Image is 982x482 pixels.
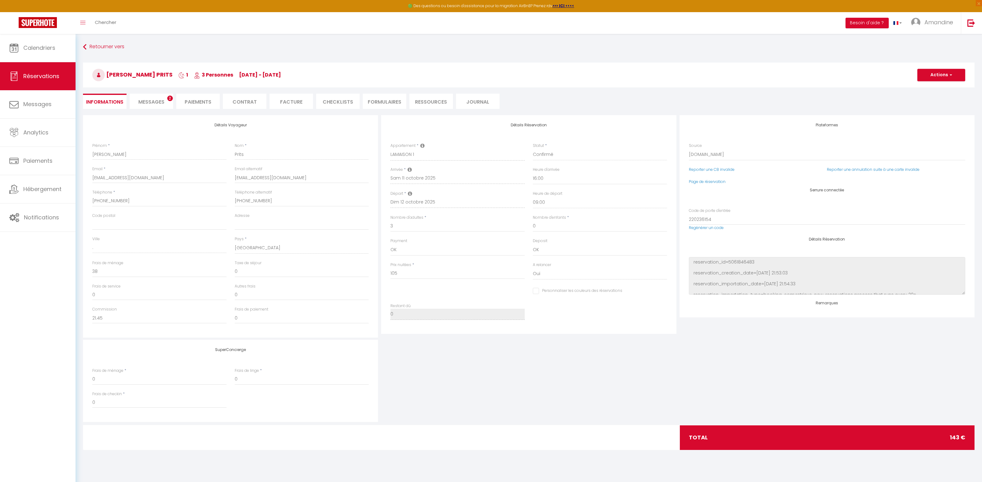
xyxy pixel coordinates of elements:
li: FORMULAIRES [363,94,406,109]
label: Départ [390,191,403,197]
a: Chercher [90,12,121,34]
span: Messages [23,100,52,108]
img: logout [967,19,975,27]
label: Heure d'arrivée [533,167,560,173]
li: Contrat [223,94,266,109]
label: Code postal [92,213,115,219]
label: Source [689,143,702,149]
label: Frais de linge [235,368,259,374]
span: Messages [138,98,164,105]
a: >>> ICI <<<< [552,3,574,8]
div: total [680,425,975,450]
label: Deposit [533,238,547,244]
li: CHECKLISTS [316,94,360,109]
a: Retourner vers [83,41,975,53]
span: Paiements [23,157,53,165]
a: Reporter une annulation suite à une carte invalide [827,167,920,172]
li: Paiements [176,94,220,109]
label: Heure de départ [533,191,562,197]
span: 1 [178,71,188,78]
label: Prénom [92,143,107,149]
label: Nombre d'adultes [390,215,423,221]
label: Prix nuitées [390,262,411,268]
label: Statut [533,143,544,149]
h4: Plateformes [689,123,965,127]
span: Réservations [23,72,59,80]
span: Chercher [95,19,116,26]
span: 3 Personnes [194,71,233,78]
label: A relancer [533,262,551,268]
label: Appartement [390,143,416,149]
li: Ressources [409,94,453,109]
span: 2 [167,96,173,101]
label: Code de porte d'entrée [689,208,731,214]
span: Amandine [924,18,953,26]
label: Taxe de séjour [235,260,261,266]
span: Notifications [24,213,59,221]
label: Frais de checkin [92,391,122,397]
label: Arrivée [390,167,403,173]
a: ... Amandine [906,12,961,34]
button: Besoin d'aide ? [846,18,889,28]
li: Facture [270,94,313,109]
label: Email [92,166,103,172]
button: Actions [917,69,965,81]
label: Autres frais [235,283,256,289]
label: Restant dû [390,303,411,309]
h4: Détails Réservation [390,123,667,127]
span: 143 € [950,433,965,442]
label: Nombre d'enfants [533,215,566,221]
label: Ville [92,236,100,242]
h4: Remarques [689,301,965,305]
label: Nom [235,143,244,149]
label: Email alternatif [235,166,262,172]
label: Commission [92,307,117,312]
label: Frais de paiement [235,307,268,312]
span: [PERSON_NAME] Prits [92,71,173,78]
h4: Détails Voyageur [92,123,369,127]
h4: Serrure connectée [689,188,965,192]
a: Reporter une CB invalide [689,167,735,172]
h4: Détails Réservation [689,237,965,241]
a: Page de réservation [689,179,726,184]
label: Adresse [235,213,250,219]
label: Frais de service [92,283,121,289]
label: Frais de ménage [92,260,123,266]
span: [DATE] - [DATE] [239,71,281,78]
label: Téléphone alternatif [235,190,272,195]
li: Informations [83,94,127,109]
li: Journal [456,94,500,109]
label: Téléphone [92,190,112,195]
label: Payment [390,238,407,244]
img: Super Booking [19,17,57,28]
img: ... [911,18,920,27]
h4: SuperConcierge [92,348,369,352]
label: Frais de ménage [92,368,123,374]
span: Calendriers [23,44,55,52]
label: Pays [235,236,244,242]
span: Hébergement [23,185,62,193]
span: Analytics [23,129,48,136]
a: Regénérer un code [689,225,724,230]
